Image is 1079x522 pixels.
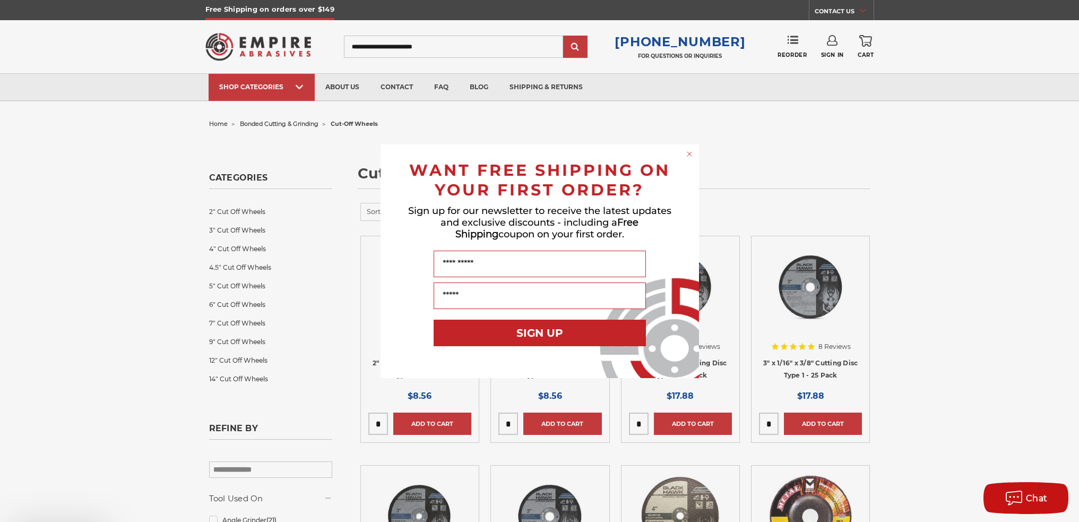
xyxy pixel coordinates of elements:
span: Free Shipping [455,217,639,240]
span: Sign up for our newsletter to receive the latest updates and exclusive discounts - including a co... [408,205,671,240]
button: SIGN UP [434,320,646,346]
span: WANT FREE SHIPPING ON YOUR FIRST ORDER? [409,160,670,200]
span: Chat [1026,493,1048,503]
button: Close dialog [684,149,695,159]
button: Chat [983,482,1068,514]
